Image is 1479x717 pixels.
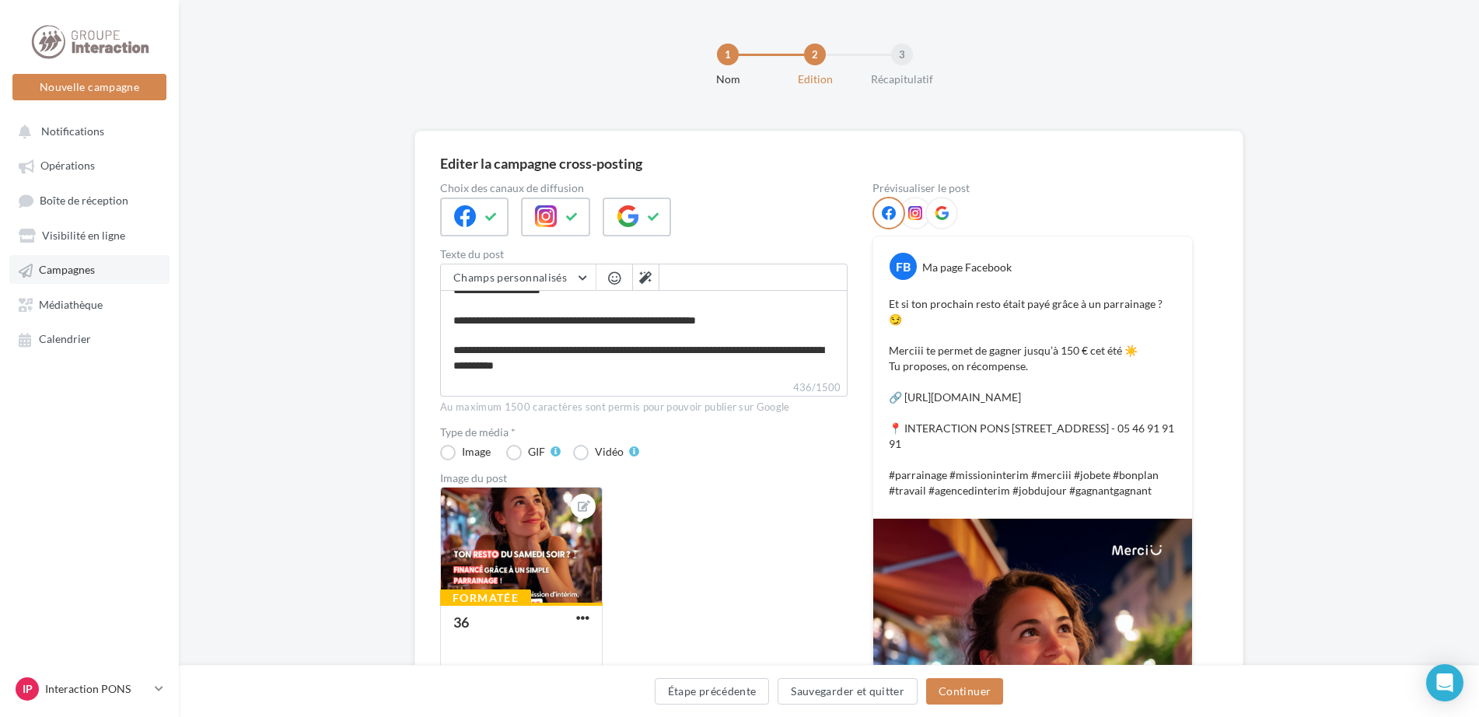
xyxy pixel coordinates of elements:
div: Image [462,446,491,457]
div: 1 [717,44,739,65]
div: Prévisualiser le post [872,183,1193,194]
span: Calendrier [39,333,91,346]
span: Campagnes [39,264,95,277]
div: Récapitulatif [852,72,952,87]
span: IP [23,681,33,697]
label: 436/1500 [440,379,848,397]
a: Médiathèque [9,290,170,318]
div: Editer la campagne cross-posting [440,156,642,170]
div: Open Intercom Messenger [1426,664,1463,701]
button: Notifications [9,117,163,145]
div: Au maximum 1500 caractères sont permis pour pouvoir publier sur Google [440,400,848,414]
div: Image du post [440,473,848,484]
a: Opérations [9,151,170,179]
button: Nouvelle campagne [12,74,166,100]
div: 2 [804,44,826,65]
span: Médiathèque [39,298,103,311]
div: Nom [678,72,778,87]
span: Opérations [40,159,95,173]
button: Continuer [926,678,1003,705]
button: Sauvegarder et quitter [778,678,918,705]
a: Campagnes [9,255,170,283]
span: Visibilité en ligne [42,229,125,242]
div: 36 [453,614,469,631]
a: Visibilité en ligne [9,221,170,249]
label: Choix des canaux de diffusion [440,183,848,194]
p: Interaction PONS [45,681,149,697]
div: Edition [765,72,865,87]
div: Formatée [440,589,531,607]
label: Type de média * [440,427,848,438]
div: Ma page Facebook [922,260,1012,275]
p: Et si ton prochain resto était payé grâce à un parrainage ? 😏 Merciii te permet de gagner jusqu’à... [889,296,1177,498]
a: Boîte de réception [9,186,170,215]
div: FB [890,253,917,280]
div: 3 [891,44,913,65]
span: Notifications [41,124,104,138]
a: Calendrier [9,324,170,352]
span: Champs personnalisés [453,271,567,284]
button: Étape précédente [655,678,770,705]
span: Boîte de réception [40,194,128,207]
label: Texte du post [440,249,848,260]
div: Vidéo [595,446,624,457]
button: Champs personnalisés [441,264,596,291]
a: IP Interaction PONS [12,674,166,704]
div: GIF [528,446,545,457]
